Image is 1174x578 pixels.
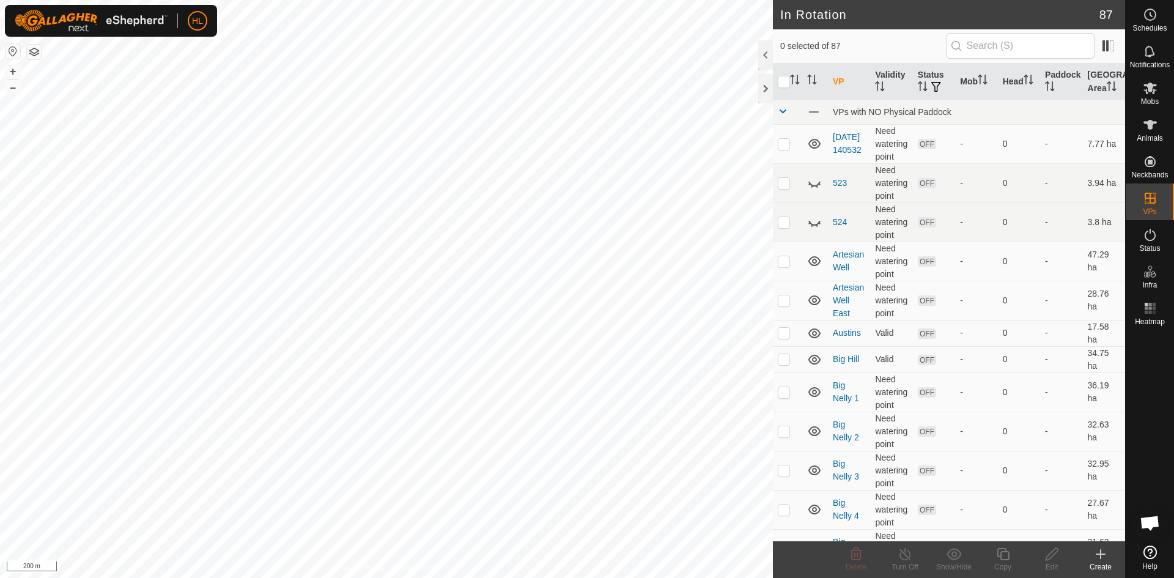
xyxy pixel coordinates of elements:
th: Status [913,64,955,100]
span: OFF [918,328,936,339]
td: - [1040,320,1082,346]
div: - [960,386,992,399]
td: - [1040,529,1082,568]
a: Big Hill [833,354,860,364]
span: OFF [918,387,936,398]
button: Map Layers [27,45,42,59]
td: Need watering point [870,202,912,242]
th: Paddock [1040,64,1082,100]
td: 27.67 ha [1083,490,1125,529]
div: Create [1076,561,1125,572]
p-sorticon: Activate to sort [1045,83,1055,93]
td: Need watering point [870,372,912,412]
p-sorticon: Activate to sort [1107,83,1117,93]
td: 0 [998,320,1040,346]
span: Neckbands [1131,171,1168,179]
a: Help [1126,541,1174,575]
input: Search (S) [947,33,1095,59]
td: 0 [998,281,1040,320]
td: Valid [870,320,912,346]
a: [DATE] 140532 [833,132,862,155]
a: Big Nelly 4 [833,498,859,521]
button: + [6,64,20,79]
td: 31.62 ha [1083,529,1125,568]
a: Open chat [1132,505,1168,541]
a: Artesian Well East [833,283,864,318]
span: OFF [918,295,936,306]
td: - [1040,372,1082,412]
div: Copy [978,561,1027,572]
span: 0 selected of 87 [780,40,947,53]
span: OFF [918,256,936,267]
td: Need watering point [870,451,912,490]
span: Help [1142,563,1157,570]
td: 0 [998,202,1040,242]
td: - [1040,346,1082,372]
td: - [1040,242,1082,281]
td: 0 [998,372,1040,412]
a: Big Nelly 2 [833,420,859,442]
span: Notifications [1130,61,1170,69]
td: 7.77 ha [1083,124,1125,163]
p-sorticon: Activate to sort [978,76,988,86]
td: 0 [998,124,1040,163]
td: 0 [998,451,1040,490]
div: - [960,353,992,366]
button: Reset Map [6,44,20,59]
th: Validity [870,64,912,100]
span: OFF [918,465,936,476]
td: Need watering point [870,163,912,202]
div: Turn Off [880,561,929,572]
button: – [6,80,20,95]
div: - [960,255,992,268]
span: OFF [918,139,936,149]
td: Need watering point [870,281,912,320]
td: Need watering point [870,242,912,281]
td: 0 [998,163,1040,202]
p-sorticon: Activate to sort [807,76,817,86]
td: - [1040,124,1082,163]
span: OFF [918,178,936,188]
span: VPs [1143,208,1156,215]
h2: In Rotation [780,7,1099,22]
a: Big Nelly 5 [833,537,859,560]
td: 3.8 ha [1083,202,1125,242]
span: Animals [1137,135,1163,142]
td: 34.75 ha [1083,346,1125,372]
td: 3.94 ha [1083,163,1125,202]
span: OFF [918,217,936,228]
td: 36.19 ha [1083,372,1125,412]
span: OFF [918,426,936,437]
td: 0 [998,242,1040,281]
span: Mobs [1141,98,1159,105]
div: Show/Hide [929,561,978,572]
span: HL [192,15,203,28]
span: 87 [1099,6,1113,24]
span: Schedules [1132,24,1167,32]
span: OFF [918,355,936,365]
a: 524 [833,217,847,227]
div: - [960,503,992,516]
a: Privacy Policy [338,562,384,573]
a: Artesian Well [833,250,864,272]
a: Big Nelly 3 [833,459,859,481]
a: Big Nelly 1 [833,380,859,403]
div: - [960,177,992,190]
span: Status [1139,245,1160,252]
img: Gallagher Logo [15,10,168,32]
td: Need watering point [870,529,912,568]
td: Need watering point [870,412,912,451]
p-sorticon: Activate to sort [790,76,800,86]
th: Mob [955,64,997,100]
td: 28.76 ha [1083,281,1125,320]
div: VPs with NO Physical Paddock [833,107,1120,117]
div: - [960,327,992,339]
span: OFF [918,505,936,515]
td: Valid [870,346,912,372]
td: 32.63 ha [1083,412,1125,451]
th: [GEOGRAPHIC_DATA] Area [1083,64,1125,100]
div: Edit [1027,561,1076,572]
th: VP [828,64,870,100]
td: - [1040,202,1082,242]
a: Contact Us [399,562,435,573]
